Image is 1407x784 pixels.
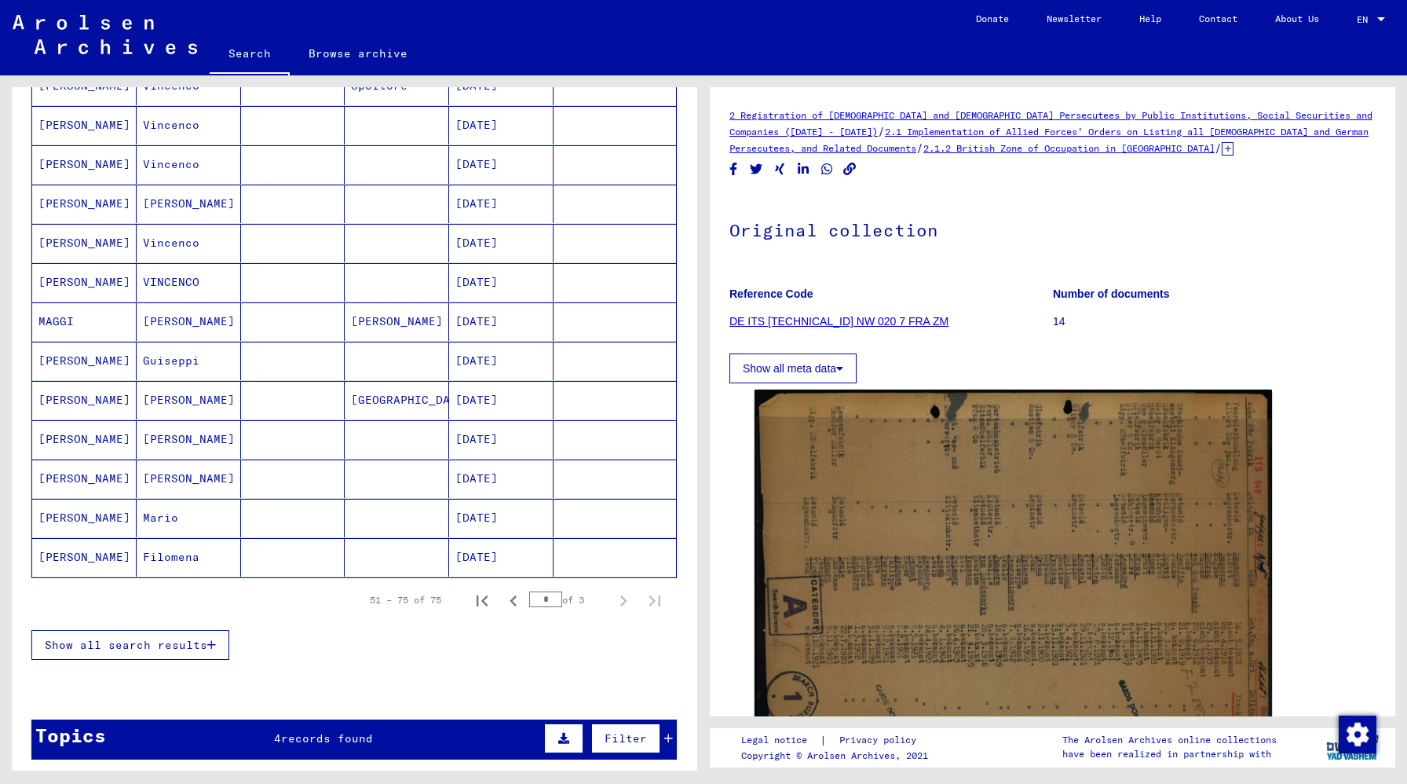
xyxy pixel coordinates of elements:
div: 51 – 75 of 75 [370,593,441,607]
button: First page [466,584,498,616]
div: Topics [35,721,106,749]
span: / [878,124,885,138]
mat-cell: [DATE] [449,538,554,577]
mat-cell: [DATE] [449,224,554,262]
mat-cell: Filomena [137,538,241,577]
mat-cell: Vincenco [137,145,241,184]
img: Change consent [1339,716,1376,753]
mat-cell: [PERSON_NAME] [32,145,137,184]
mat-cell: [PERSON_NAME] [32,381,137,419]
button: Show all meta data [729,354,857,383]
mat-cell: [DATE] [449,420,554,459]
mat-cell: [PERSON_NAME] [137,460,241,498]
mat-cell: VINCENCO [137,263,241,302]
a: Browse archive [290,35,426,72]
mat-cell: [PERSON_NAME] [137,420,241,459]
button: Share on Xing [772,159,788,179]
a: DE ITS [TECHNICAL_ID] NW 020 7 FRA ZM [729,315,948,328]
div: | [741,732,935,749]
img: 001.jpg [755,390,1272,762]
b: Reference Code [729,288,813,300]
button: Next page [608,584,639,616]
mat-cell: [DATE] [449,185,554,223]
mat-cell: [PERSON_NAME] [32,263,137,302]
mat-cell: Guiseppi [137,342,241,380]
mat-cell: [PERSON_NAME] [32,499,137,537]
mat-cell: [DATE] [449,381,554,419]
mat-cell: [DATE] [449,106,554,145]
span: EN [1357,14,1374,25]
mat-cell: MAGGI [32,302,137,341]
button: Show all search results [31,630,229,660]
span: 4 [274,731,281,746]
button: Last page [639,584,671,616]
mat-cell: [PERSON_NAME] [32,460,137,498]
span: / [1215,141,1222,155]
span: records found [281,731,373,746]
p: Copyright © Arolsen Archives, 2021 [741,749,935,763]
mat-cell: [DATE] [449,499,554,537]
img: yv_logo.png [1323,727,1382,767]
mat-cell: [DATE] [449,342,554,380]
mat-cell: [DATE] [449,302,554,341]
p: have been realized in partnership with [1062,747,1277,761]
mat-cell: [DATE] [449,263,554,302]
mat-cell: [PERSON_NAME] [32,224,137,262]
mat-cell: [PERSON_NAME] [137,381,241,419]
h1: Original collection [729,194,1376,263]
mat-cell: [PERSON_NAME] [137,302,241,341]
mat-cell: [PERSON_NAME] [32,106,137,145]
b: Number of documents [1053,288,1170,300]
mat-cell: [PERSON_NAME] [32,538,137,577]
button: Share on Twitter [748,159,765,179]
mat-cell: [DATE] [449,460,554,498]
a: Search [210,35,290,75]
button: Filter [591,724,660,753]
span: Show all search results [45,638,207,652]
button: Copy link [842,159,858,179]
mat-cell: Mario [137,499,241,537]
mat-cell: [PERSON_NAME] [32,185,137,223]
div: of 3 [529,592,608,607]
p: 14 [1053,313,1376,330]
a: Legal notice [741,732,820,749]
button: Share on Facebook [725,159,742,179]
p: The Arolsen Archives online collections [1062,733,1277,747]
a: Privacy policy [827,732,935,749]
mat-cell: Vincenco [137,106,241,145]
a: 2 Registration of [DEMOGRAPHIC_DATA] and [DEMOGRAPHIC_DATA] Persecutees by Public Institutions, S... [729,109,1372,137]
button: Share on LinkedIn [795,159,812,179]
button: Share on WhatsApp [819,159,835,179]
mat-cell: [PERSON_NAME] [345,302,449,341]
mat-cell: Vincenco [137,224,241,262]
a: 2.1.2 British Zone of Occupation in [GEOGRAPHIC_DATA] [923,142,1215,154]
mat-cell: [GEOGRAPHIC_DATA] [345,381,449,419]
img: Arolsen_neg.svg [13,15,197,54]
span: / [916,141,923,155]
mat-cell: [PERSON_NAME] [32,342,137,380]
mat-cell: [PERSON_NAME] [137,185,241,223]
span: Filter [605,731,647,746]
mat-cell: [DATE] [449,145,554,184]
a: 2.1 Implementation of Allied Forces’ Orders on Listing all [DEMOGRAPHIC_DATA] and German Persecut... [729,126,1369,154]
mat-cell: [PERSON_NAME] [32,420,137,459]
button: Previous page [498,584,529,616]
